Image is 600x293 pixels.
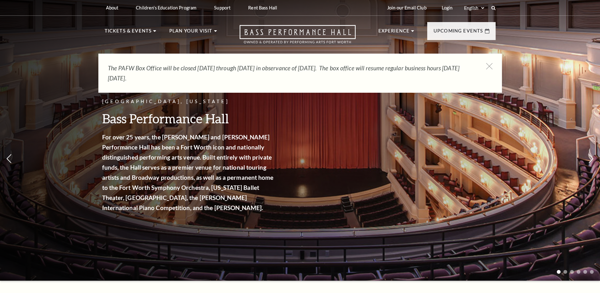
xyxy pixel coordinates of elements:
[102,133,274,211] strong: For over 25 years, the [PERSON_NAME] and [PERSON_NAME] Performance Hall has been a Fort Worth ico...
[169,27,213,38] p: Plan Your Visit
[434,27,483,38] p: Upcoming Events
[102,98,276,106] p: [GEOGRAPHIC_DATA], [US_STATE]
[248,5,277,10] p: Rent Bass Hall
[108,64,459,82] em: The PAFW Box Office will be closed [DATE] through [DATE] in observance of [DATE]. The box office ...
[378,27,410,38] p: Experience
[136,5,196,10] p: Children's Education Program
[463,5,485,11] select: Select:
[214,5,230,10] p: Support
[106,5,119,10] p: About
[105,27,152,38] p: Tickets & Events
[102,110,276,126] h3: Bass Performance Hall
